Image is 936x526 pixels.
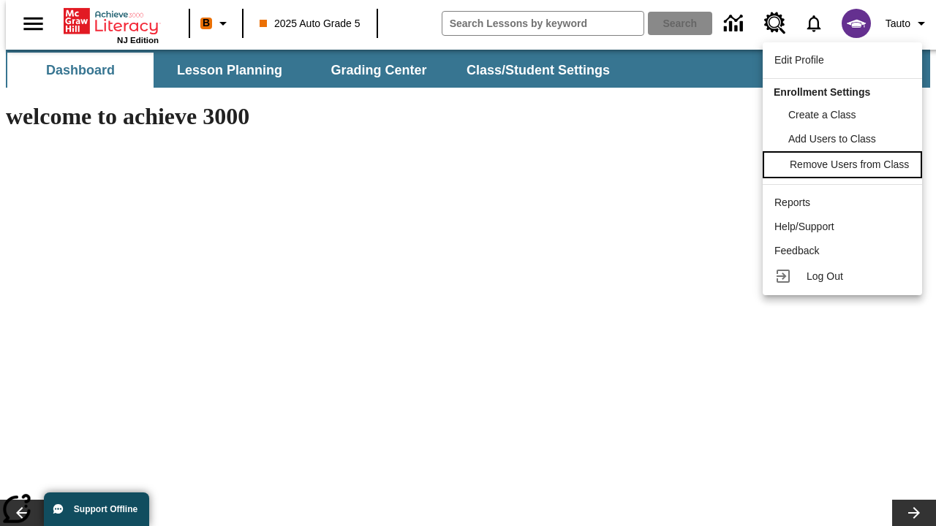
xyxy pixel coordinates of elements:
[774,54,824,66] span: Edit Profile
[774,221,834,232] span: Help/Support
[788,109,856,121] span: Create a Class
[788,133,876,145] span: Add Users to Class
[774,197,810,208] span: Reports
[774,245,819,256] span: Feedback
[774,86,870,98] span: Enrollment Settings
[790,159,909,170] span: Remove Users from Class
[807,270,843,282] span: Log Out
